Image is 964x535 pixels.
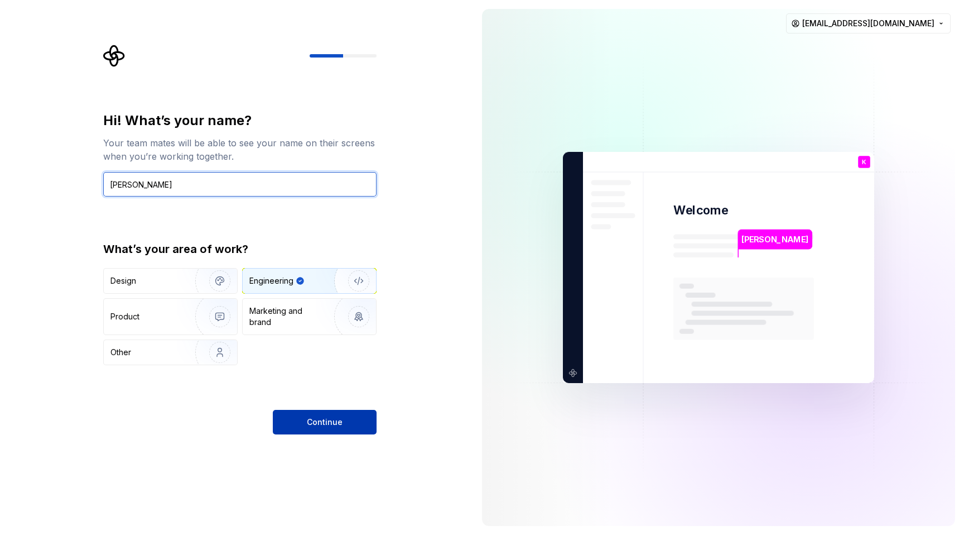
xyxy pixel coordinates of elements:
div: Design [110,275,136,286]
p: [PERSON_NAME] [741,233,808,246]
div: Product [110,311,139,322]
div: Hi! What’s your name? [103,112,377,130]
div: Your team mates will be able to see your name on their screens when you’re working together. [103,136,377,163]
div: Engineering [249,275,293,286]
span: [EMAIL_ADDRESS][DOMAIN_NAME] [802,18,934,29]
p: Welcome [673,202,728,218]
svg: Supernova Logo [103,45,126,67]
p: K [862,159,866,165]
input: Han Solo [103,172,377,197]
span: Continue [307,417,343,428]
div: What’s your area of work? [103,241,377,257]
button: Continue [273,410,377,434]
div: Other [110,347,131,358]
div: Marketing and brand [249,305,325,328]
button: [EMAIL_ADDRESS][DOMAIN_NAME] [786,13,951,34]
